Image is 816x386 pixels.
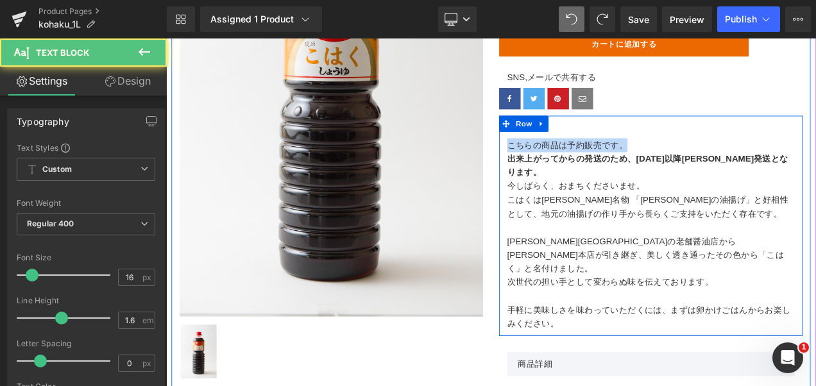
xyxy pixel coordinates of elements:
[17,339,155,348] div: Letter Spacing
[38,19,81,29] span: kohaku_1L
[210,13,312,26] div: Assigned 1 Product
[17,296,155,305] div: Line Height
[407,138,743,165] strong: 出来上がってからの発送のため、[DATE]以降[PERSON_NAME]発送となります。
[17,142,155,153] div: Text Styles
[799,342,809,353] span: 1
[559,6,584,32] button: Undo
[42,164,72,175] b: Custom
[662,6,712,32] a: Preview
[508,1,586,12] span: カートに追加する
[628,13,649,26] span: Save
[407,119,751,136] p: こちらの商品は予約販売です。
[590,6,615,32] button: Redo
[17,109,69,127] div: Typography
[17,253,155,262] div: Font Size
[717,6,780,32] button: Publish
[407,185,751,217] p: こはくは[PERSON_NAME]名物 「[PERSON_NAME]の油揚げ」と好相性として、地元の油揚げの作り手から長らくご支持をいただく存在です。
[772,342,803,373] iframe: Intercom live chat
[785,6,811,32] button: More
[407,38,751,55] p: SNS,メールで共有する
[407,316,751,349] p: 手軽に美味しさを味わっていただくには、まずは卵かけごはんからお楽しみください。
[38,6,167,17] a: Product Pages
[670,13,704,26] span: Preview
[142,359,153,367] span: px
[440,92,457,112] a: Expand / Collapse
[142,316,153,324] span: em
[414,92,440,112] span: Row
[725,14,757,24] span: Publish
[17,199,155,208] div: Font Weight
[167,6,195,32] a: New Library
[142,273,153,281] span: px
[407,285,654,296] span: 次世代の担い手として変わらぬ味を伝えております。
[407,168,751,185] p: 今しばらく、おまちくださいませ。
[407,234,751,283] p: [PERSON_NAME][GEOGRAPHIC_DATA]の老舗醤油店から[PERSON_NAME]本店が引き継ぎ、美しく透き通ったその色から「こはく」と名付けました。
[27,219,74,228] b: Regular 400
[86,67,169,96] a: Design
[36,47,89,58] span: Text Block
